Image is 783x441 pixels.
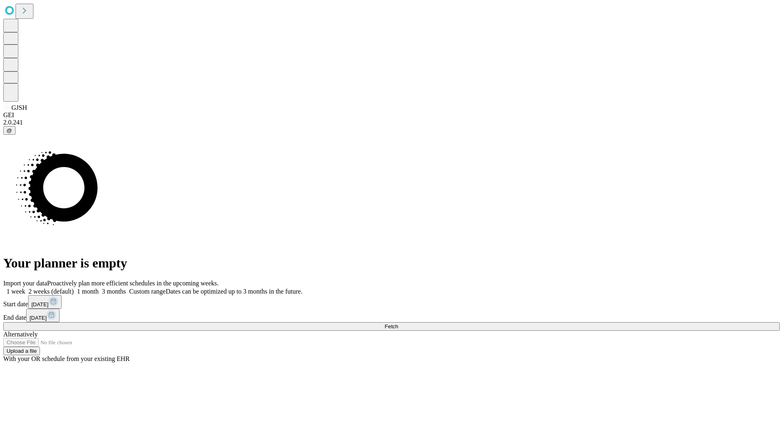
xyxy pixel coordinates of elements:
span: [DATE] [31,301,49,307]
span: @ [7,127,12,134]
button: Fetch [3,322,780,331]
div: End date [3,309,780,322]
span: 1 week [7,288,25,295]
span: Custom range [129,288,166,295]
h1: Your planner is empty [3,256,780,271]
div: 2.0.241 [3,119,780,126]
span: With your OR schedule from your existing EHR [3,355,130,362]
span: 1 month [77,288,99,295]
div: GEI [3,111,780,119]
span: Alternatively [3,331,38,338]
span: Proactively plan more efficient schedules in the upcoming weeks. [47,280,219,287]
button: [DATE] [28,295,62,309]
span: Fetch [385,323,398,330]
button: @ [3,126,15,135]
span: 3 months [102,288,126,295]
button: Upload a file [3,347,40,355]
span: Import your data [3,280,47,287]
span: 2 weeks (default) [29,288,74,295]
button: [DATE] [26,309,60,322]
span: Dates can be optimized up to 3 months in the future. [166,288,302,295]
span: GJSH [11,104,27,111]
div: Start date [3,295,780,309]
span: [DATE] [29,315,46,321]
